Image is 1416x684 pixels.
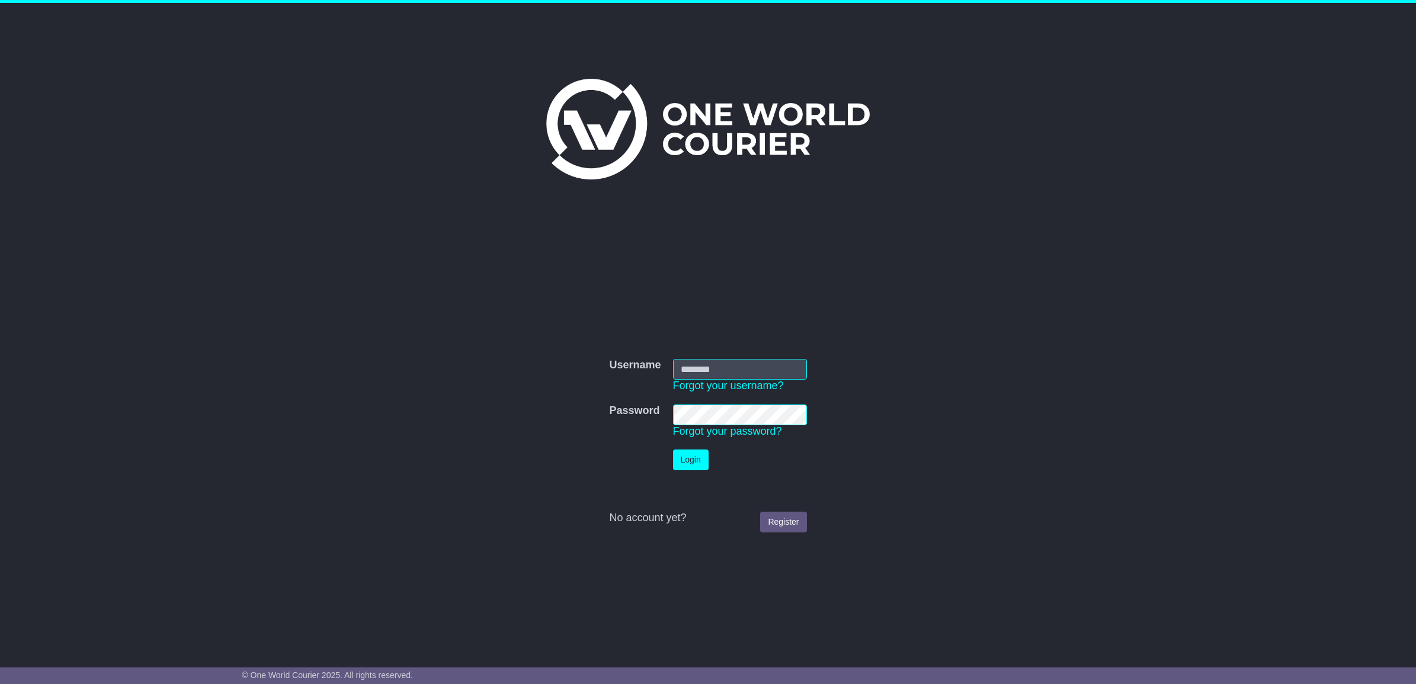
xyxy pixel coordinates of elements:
[242,670,413,680] span: © One World Courier 2025. All rights reserved.
[609,404,659,418] label: Password
[609,512,806,525] div: No account yet?
[673,449,709,470] button: Login
[673,380,784,391] a: Forgot your username?
[609,359,661,372] label: Username
[673,425,782,437] a: Forgot your password?
[760,512,806,532] a: Register
[546,79,870,179] img: One World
